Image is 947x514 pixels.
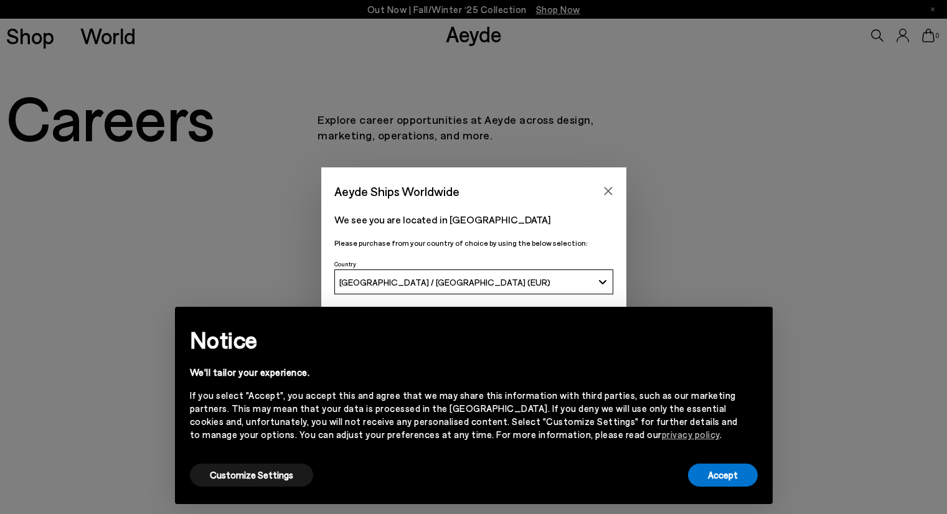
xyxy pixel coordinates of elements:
[190,324,738,356] h2: Notice
[748,316,757,334] span: ×
[688,464,758,487] button: Accept
[599,182,618,200] button: Close
[190,389,738,441] div: If you select "Accept", you accept this and agree that we may share this information with third p...
[190,464,313,487] button: Customize Settings
[334,237,613,249] p: Please purchase from your country of choice by using the below selection:
[334,180,459,202] span: Aeyde Ships Worldwide
[339,277,550,287] span: [GEOGRAPHIC_DATA] / [GEOGRAPHIC_DATA] (EUR)
[334,212,613,227] p: We see you are located in [GEOGRAPHIC_DATA]
[190,366,738,379] div: We'll tailor your experience.
[334,260,356,268] span: Country
[662,429,720,440] a: privacy policy
[738,311,768,340] button: Close this notice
